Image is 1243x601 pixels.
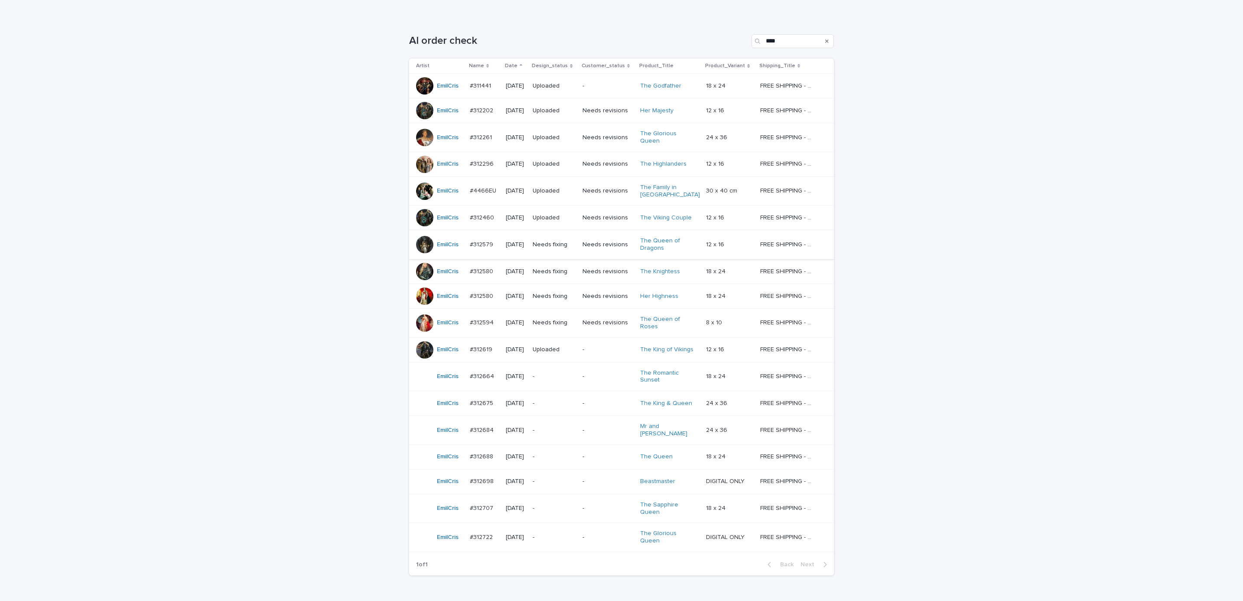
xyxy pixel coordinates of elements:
[437,160,459,168] a: EmilCris
[409,176,834,206] tr: EmilCris #4466EU#4466EU [DATE]UploadedNeeds revisionsThe Family in [GEOGRAPHIC_DATA] 30 x 40 cm30...
[706,81,727,90] p: 18 x 24
[469,61,484,71] p: Name
[416,61,430,71] p: Artist
[640,82,681,90] a: The Godfather
[437,214,459,222] a: EmilCris
[582,400,633,407] p: -
[582,373,633,380] p: -
[506,160,526,168] p: [DATE]
[760,476,816,485] p: FREE SHIPPING - preview in 1-2 business days, after your approval delivery will take 5-10 b.d.
[759,61,795,71] p: Shipping_Title
[470,105,495,114] p: #312202
[532,61,568,71] p: Design_status
[760,159,816,168] p: FREE SHIPPING - preview in 1-2 business days, after your approval delivery will take 5-10 b.d.
[640,107,674,114] a: Her Majesty
[437,427,459,434] a: EmilCris
[470,532,495,541] p: #312722
[706,344,726,353] p: 12 x 16
[470,425,495,434] p: #312684
[470,291,495,300] p: #312580
[506,453,526,461] p: [DATE]
[437,478,459,485] a: EmilCris
[640,316,694,330] a: The Queen of Roses
[760,239,816,248] p: FREE SHIPPING - preview in 1-2 business days, after your approval delivery will take 5-10 b.d.
[760,105,816,114] p: FREE SHIPPING - preview in 1-2 business days, after your approval delivery will take 5-10 b.d.
[760,503,816,512] p: FREE SHIPPING - preview in 1-2 business days, after your approval delivery will take 5-10 b.d.
[640,501,694,516] a: The Sapphire Queen
[437,505,459,512] a: EmilCris
[760,186,816,195] p: FREE SHIPPING - preview in 1-2 business days, after your approval delivery will take 6-10 busines...
[706,425,729,434] p: 24 x 36
[582,478,633,485] p: -
[409,469,834,494] tr: EmilCris #312698#312698 [DATE]--Beastmaster DIGITAL ONLYDIGITAL ONLY FREE SHIPPING - preview in 1...
[640,237,694,252] a: The Queen of Dragons
[582,187,633,195] p: Needs revisions
[505,61,517,71] p: Date
[470,344,494,353] p: #312619
[470,317,495,327] p: #312594
[437,400,459,407] a: EmilCris
[533,268,576,275] p: Needs fixing
[706,186,739,195] p: 30 x 40 cm
[437,373,459,380] a: EmilCris
[760,451,816,461] p: FREE SHIPPING - preview in 1-2 business days, after your approval delivery will take 5-10 b.d.
[470,476,495,485] p: #312698
[640,346,693,353] a: The King of Vikings
[506,319,526,327] p: [DATE]
[582,214,633,222] p: Needs revisions
[752,34,834,48] div: Search
[706,476,746,485] p: DIGITAL ONLY
[506,505,526,512] p: [DATE]
[409,74,834,98] tr: EmilCris #311441#311441 [DATE]Uploaded-The Godfather 18 x 2418 x 24 FREE SHIPPING - preview in 1-...
[706,317,724,327] p: 8 x 10
[706,212,726,222] p: 12 x 16
[437,293,459,300] a: EmilCris
[533,505,576,512] p: -
[437,241,459,248] a: EmilCris
[533,400,576,407] p: -
[409,206,834,230] tr: EmilCris #312460#312460 [DATE]UploadedNeeds revisionsThe Viking Couple 12 x 1612 x 16 FREE SHIPPI...
[760,398,816,407] p: FREE SHIPPING - preview in 1-2 business days, after your approval delivery will take 5-10 b.d.
[409,554,435,575] p: 1 of 1
[437,107,459,114] a: EmilCris
[470,132,494,141] p: #312261
[705,61,745,71] p: Product_Variant
[582,453,633,461] p: -
[409,337,834,362] tr: EmilCris #312619#312619 [DATE]Uploaded-The King of Vikings 12 x 1612 x 16 FREE SHIPPING - preview...
[640,453,673,461] a: The Queen
[409,444,834,469] tr: EmilCris #312688#312688 [DATE]--The Queen 18 x 2418 x 24 FREE SHIPPING - preview in 1-2 business ...
[640,184,700,199] a: The Family in [GEOGRAPHIC_DATA]
[533,82,576,90] p: Uploaded
[533,293,576,300] p: Needs fixing
[706,398,729,407] p: 24 x 36
[582,134,633,141] p: Needs revisions
[437,82,459,90] a: EmilCris
[506,241,526,248] p: [DATE]
[760,371,816,380] p: FREE SHIPPING - preview in 1-2 business days, after your approval delivery will take 5-10 b.d.
[760,425,816,434] p: FREE SHIPPING - preview in 1-2 business days, after your approval delivery will take 5-10 b.d.
[409,259,834,284] tr: EmilCris #312580#312580 [DATE]Needs fixingNeeds revisionsThe Knightess 18 x 2418 x 24 FREE SHIPPI...
[775,562,794,568] span: Back
[639,61,674,71] p: Product_Title
[582,82,633,90] p: -
[409,391,834,416] tr: EmilCris #312675#312675 [DATE]--The King & Queen 24 x 3624 x 36 FREE SHIPPING - preview in 1-2 bu...
[760,212,816,222] p: FREE SHIPPING - preview in 1-2 business days, after your approval delivery will take 5-10 b.d.
[582,534,633,541] p: -
[506,187,526,195] p: [DATE]
[409,230,834,259] tr: EmilCris #312579#312579 [DATE]Needs fixingNeeds revisionsThe Queen of Dragons 12 x 1612 x 16 FREE...
[533,319,576,327] p: Needs fixing
[760,344,816,353] p: FREE SHIPPING - preview in 1-2 business days, after your approval delivery will take 5-10 b.d.
[640,423,694,438] a: Mr and [PERSON_NAME]
[640,400,692,407] a: The King & Queen
[582,293,633,300] p: Needs revisions
[533,373,576,380] p: -
[409,152,834,176] tr: EmilCris #312296#312296 [DATE]UploadedNeeds revisionsThe Highlanders 12 x 1612 x 16 FREE SHIPPING...
[533,534,576,541] p: -
[640,214,692,222] a: The Viking Couple
[640,369,694,384] a: The Romantic Sunset
[533,453,576,461] p: -
[506,293,526,300] p: [DATE]
[506,346,526,353] p: [DATE]
[470,266,495,275] p: #312580
[706,532,746,541] p: DIGITAL ONLY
